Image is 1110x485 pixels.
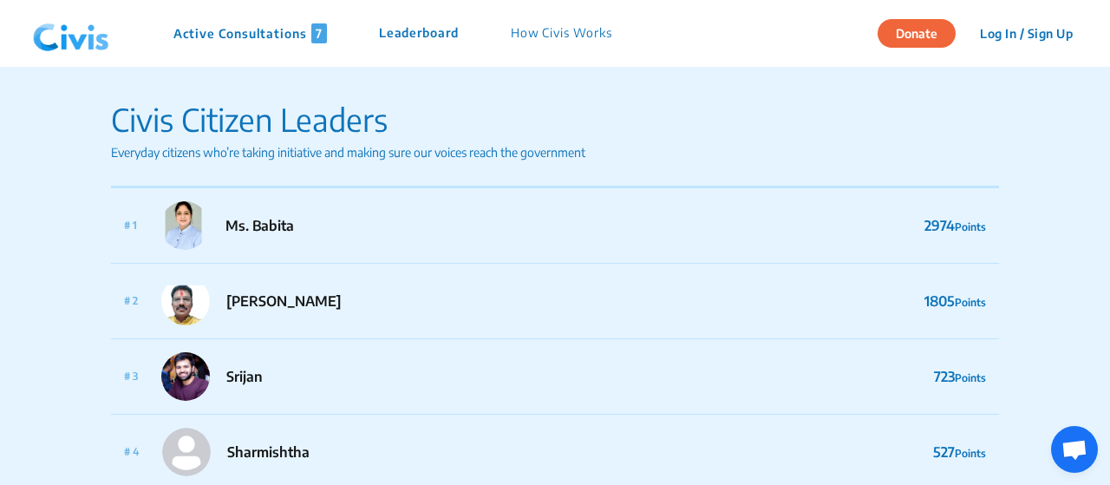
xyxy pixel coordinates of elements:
span: Points [955,220,986,233]
p: # 4 [124,444,139,460]
p: 1805 [924,291,986,311]
img: profile Picture [160,201,209,250]
p: 527 [933,442,986,462]
p: Active Consultations [173,23,327,43]
span: Points [955,447,986,460]
p: Srijan [226,366,263,387]
span: Points [955,296,986,309]
span: 7 [311,23,327,43]
p: Civis Citizen Leaders [111,96,585,143]
p: # 3 [124,369,138,384]
button: Donate [878,19,956,48]
span: Points [955,371,986,384]
p: # 2 [124,293,138,309]
p: # 1 [124,218,137,233]
p: Ms. Babita [225,215,294,236]
img: profile Picture [161,352,210,401]
a: Donate [878,23,969,41]
a: Open chat [1051,426,1098,473]
p: Leaderboard [379,23,459,43]
img: profile Picture [162,428,211,476]
img: navlogo.png [26,8,116,60]
p: How Civis Works [511,23,612,43]
button: Log In / Sign Up [969,20,1084,47]
img: profile Picture [161,277,210,325]
p: Sharmishtha [227,442,310,462]
p: 2974 [924,215,986,236]
p: 723 [934,366,986,387]
p: Everyday citizens who’re taking initiative and making sure our voices reach the government [111,143,585,161]
p: [PERSON_NAME] [226,291,342,311]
